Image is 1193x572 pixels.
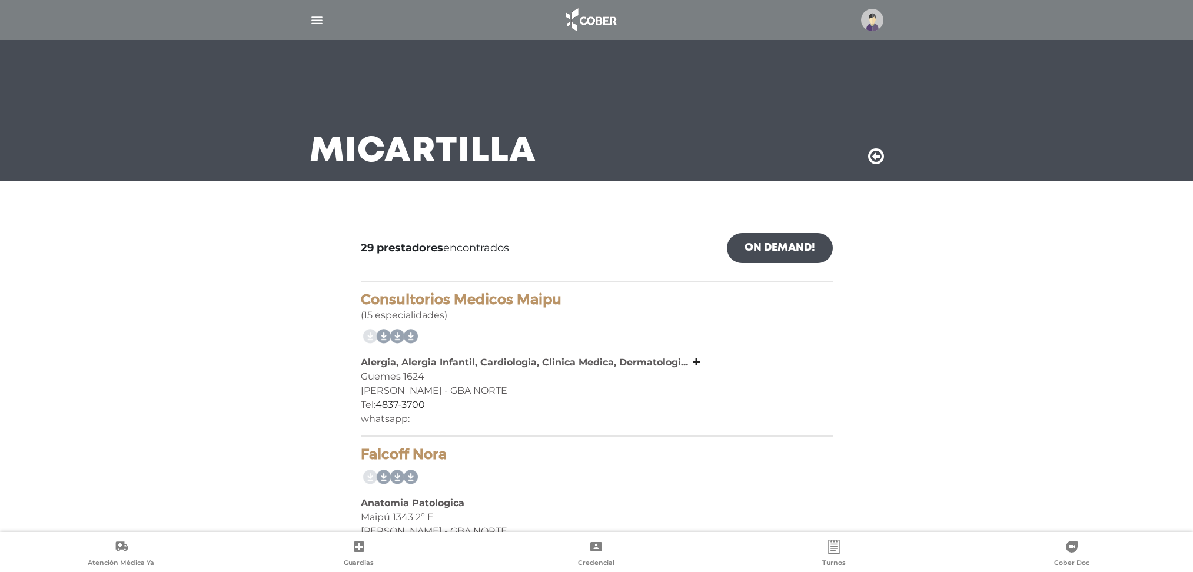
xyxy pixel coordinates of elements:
[715,540,953,570] a: Turnos
[361,384,833,398] div: [PERSON_NAME] - GBA NORTE
[361,291,833,308] h4: Consultorios Medicos Maipu
[88,558,154,569] span: Atención Médica Ya
[478,540,716,570] a: Credencial
[727,233,833,263] a: On Demand!
[361,497,464,508] b: Anatomia Patologica
[361,291,833,322] div: (15 especialidades)
[310,13,324,28] img: Cober_menu-lines-white.svg
[953,540,1191,570] a: Cober Doc
[361,412,833,426] div: whatsapp:
[361,370,833,384] div: Guemes 1624
[361,240,509,256] span: encontrados
[310,137,536,167] h3: Mi Cartilla
[578,558,614,569] span: Credencial
[361,357,688,368] b: Alergia, Alergia Infantil, Cardiologia, Clinica Medica, Dermatologi...
[361,524,833,538] div: [PERSON_NAME] - GBA NORTE
[361,510,833,524] div: Maipú 1343 2º E
[361,398,833,412] div: Tel:
[2,540,240,570] a: Atención Médica Ya
[822,558,846,569] span: Turnos
[344,558,374,569] span: Guardias
[361,446,833,463] h4: Falcoff Nora
[375,399,425,410] a: 4837-3700
[560,6,622,34] img: logo_cober_home-white.png
[240,540,478,570] a: Guardias
[861,9,883,31] img: profile-placeholder.svg
[1054,558,1089,569] span: Cober Doc
[361,241,443,254] b: 29 prestadores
